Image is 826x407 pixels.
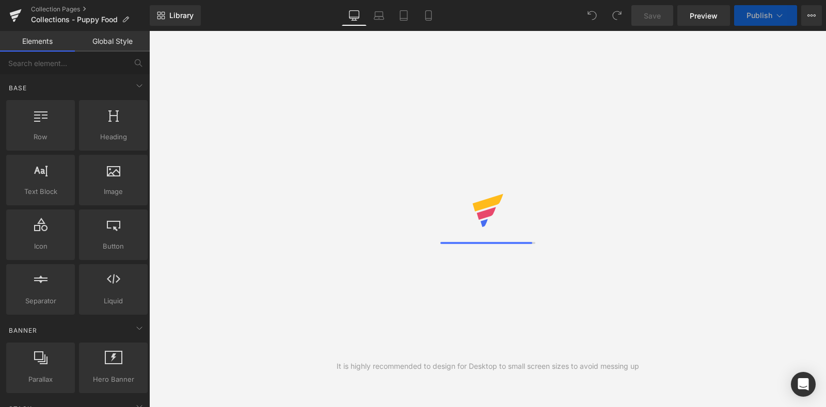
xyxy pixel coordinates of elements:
a: Desktop [342,5,367,26]
button: Publish [734,5,797,26]
span: Icon [9,241,72,252]
a: Laptop [367,5,391,26]
span: Button [82,241,145,252]
span: Base [8,83,28,93]
span: Separator [9,296,72,306]
span: Text Block [9,186,72,197]
a: Tablet [391,5,416,26]
a: Global Style [75,31,150,52]
span: Library [169,11,194,20]
span: Parallax [9,374,72,385]
span: Liquid [82,296,145,306]
button: Redo [607,5,627,26]
span: Row [9,132,72,142]
button: More [801,5,822,26]
a: Mobile [416,5,441,26]
span: Hero Banner [82,374,145,385]
a: Collection Pages [31,5,150,13]
span: Preview [690,10,718,21]
span: Heading [82,132,145,142]
a: Preview [677,5,730,26]
a: New Library [150,5,201,26]
span: Banner [8,325,38,335]
span: Image [82,186,145,197]
span: Save [644,10,661,21]
span: Collections - Puppy Food [31,15,118,24]
button: Undo [582,5,602,26]
div: It is highly recommended to design for Desktop to small screen sizes to avoid messing up [337,361,639,372]
div: Open Intercom Messenger [791,372,816,397]
span: Publish [746,11,772,20]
